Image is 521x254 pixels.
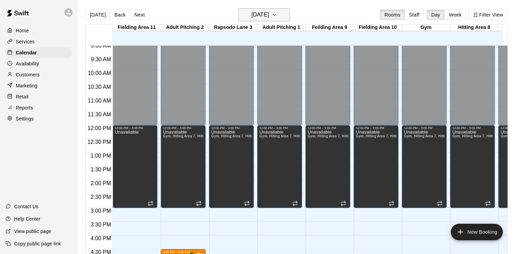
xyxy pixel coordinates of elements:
button: [DATE] [85,10,110,20]
div: Hitting Area 8 [450,24,498,31]
span: 11:00 AM [86,98,113,104]
span: 12:00 PM [86,125,113,131]
span: 10:30 AM [86,84,113,90]
div: 12:00 PM – 3:00 PM [115,126,155,130]
button: Back [110,10,130,20]
div: 12:00 PM – 3:00 PM: Unavailable [113,125,157,208]
div: 4:30 PM – 5:00 PM [163,250,204,254]
p: Settings [16,115,34,122]
div: 12:00 PM – 3:00 PM: Unavailable [305,125,350,208]
a: Availability [6,59,72,69]
button: add [451,224,503,240]
button: Filter View [469,10,507,20]
p: View public page [14,228,51,235]
span: 3:30 PM [89,222,113,227]
span: Recurring event [148,201,153,206]
div: Adult Pitching 1 [257,24,305,31]
p: Marketing [16,82,38,89]
span: Recurring event [244,201,250,206]
button: Week [444,10,466,20]
div: Rapsodo Lane 3 [209,24,257,31]
div: 12:00 PM – 3:00 PM: Unavailable [209,125,254,208]
a: Home [6,25,72,36]
div: 12:00 PM – 3:00 PM: Unavailable [450,125,495,208]
div: 12:00 PM – 3:00 PM: Unavailable [257,125,302,208]
button: [DATE] [238,8,290,21]
span: 10:00 AM [86,70,113,76]
div: Fielding Area 11 [113,24,161,31]
a: Settings [6,114,72,124]
button: Day [427,10,445,20]
span: Recurring event [437,201,442,206]
span: 3:00 PM [89,208,113,214]
p: Copy public page link [14,240,61,247]
span: Gym, Hitting Area 7, Hitting Area [GEOGRAPHIC_DATA], Adult Pitching 2, [GEOGRAPHIC_DATA] 9, Field... [211,134,432,138]
span: 4:00 PM [89,235,113,241]
p: Contact Us [14,203,39,210]
div: Adult Pitching 2 [161,24,209,31]
span: Gym, Hitting Area 7, Hitting Area [GEOGRAPHIC_DATA], Adult Pitching 2, [GEOGRAPHIC_DATA] 9, Field... [259,134,480,138]
div: 12:00 PM – 3:00 PM: Unavailable [402,125,447,208]
span: 12:30 PM [86,139,113,145]
span: Recurring event [196,201,201,206]
button: Staff [405,10,424,20]
p: Reports [16,104,33,111]
h6: [DATE] [251,10,269,20]
div: 12:00 PM – 3:00 PM [356,126,396,130]
p: Services [16,38,35,45]
div: 12:00 PM – 3:00 PM [308,126,348,130]
a: Reports [6,103,72,113]
span: 9:30 AM [89,56,113,62]
span: 1:00 PM [89,153,113,159]
span: Recurring event [389,201,394,206]
a: Calendar [6,47,72,58]
div: 12:00 PM – 3:00 PM [163,126,204,130]
div: 12:00 PM – 3:00 PM [452,126,493,130]
div: 12:00 PM – 3:00 PM: Unavailable [354,125,398,208]
div: 12:00 PM – 3:00 PM [211,126,252,130]
span: 1:30 PM [89,167,113,172]
button: Next [130,10,149,20]
p: Retail [16,93,29,100]
p: Home [16,27,29,34]
p: Customers [16,71,40,78]
span: Recurring event [292,201,298,206]
button: Rooms [380,10,405,20]
div: 12:00 PM – 3:00 PM [259,126,300,130]
span: 2:30 PM [89,194,113,200]
p: Calendar [16,49,37,56]
p: Availability [16,60,39,67]
span: Recurring event [485,201,491,206]
div: Fielding Area 10 [354,24,402,31]
div: Feilding Area 9 [305,24,354,31]
span: 2:00 PM [89,180,113,186]
span: 9:00 AM [89,43,113,49]
p: Help Center [14,215,40,222]
div: Gym [402,24,450,31]
span: Gym, Hitting Area 7, Hitting Area [GEOGRAPHIC_DATA], Adult Pitching 2, [GEOGRAPHIC_DATA] 9, Field... [163,134,384,138]
a: Services [6,36,72,47]
div: 12:00 PM – 3:00 PM [404,126,445,130]
a: Customers [6,70,72,80]
span: Recurring event [341,201,346,206]
a: Marketing [6,81,72,91]
div: 12:00 PM – 3:00 PM: Unavailable [161,125,206,208]
span: 11:30 AM [86,112,113,117]
a: Retail [6,92,72,102]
